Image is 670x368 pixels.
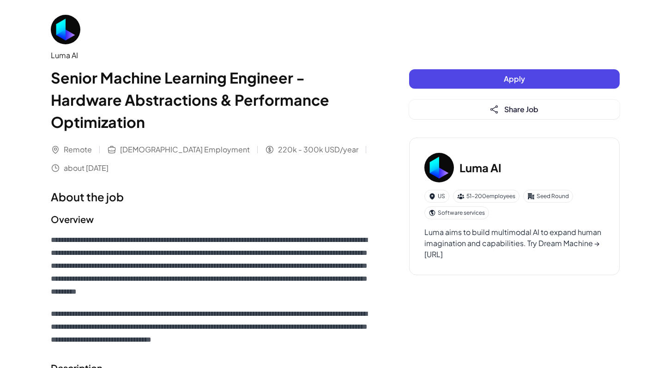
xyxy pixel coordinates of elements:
[453,190,519,203] div: 51-200 employees
[523,190,573,203] div: Seed Round
[459,159,501,176] h3: Luma AI
[424,227,604,260] div: Luma aims to build multimodal AI to expand human imagination and capabilities. Try Dream Machine ...
[64,144,92,155] span: Remote
[278,144,358,155] span: 220k - 300k USD/year
[51,15,80,44] img: Lu
[51,50,372,61] div: Luma AI
[424,190,449,203] div: US
[424,153,454,182] img: Lu
[120,144,250,155] span: [DEMOGRAPHIC_DATA] Employment
[51,212,372,226] h2: Overview
[424,206,489,219] div: Software services
[51,188,372,205] h1: About the job
[64,163,109,174] span: about [DATE]
[409,69,620,89] button: Apply
[504,74,525,84] span: Apply
[409,100,620,119] button: Share Job
[504,104,538,114] span: Share Job
[51,66,372,133] h1: Senior Machine Learning Engineer - Hardware Abstractions & Performance Optimization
